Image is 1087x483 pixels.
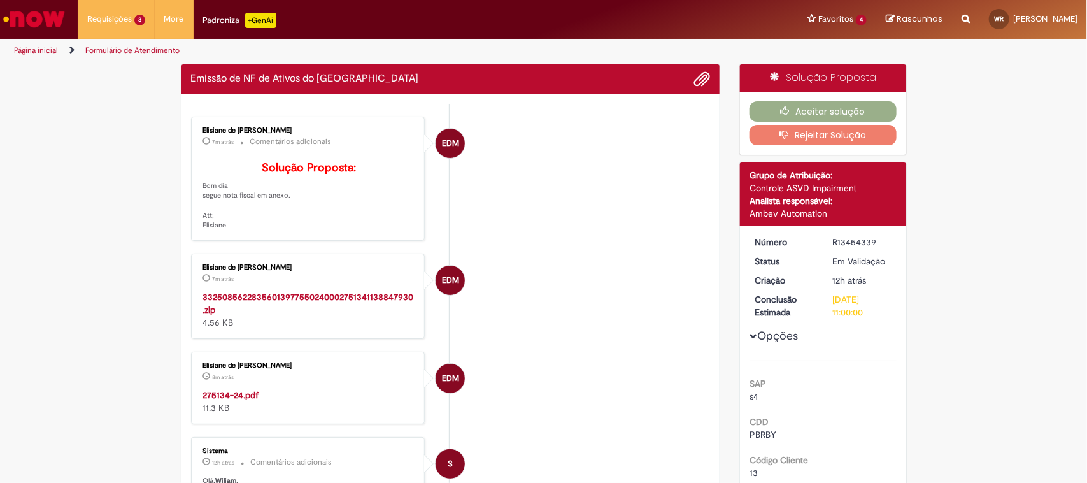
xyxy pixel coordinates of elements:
[203,447,415,455] div: Sistema
[164,13,184,25] span: More
[745,236,823,249] dt: Número
[203,13,276,28] div: Padroniza
[436,266,465,295] div: Elisiane de Moura Cardozo
[436,449,465,479] div: System
[995,15,1004,23] span: WR
[203,127,415,134] div: Elisiane de [PERSON_NAME]
[14,45,58,55] a: Página inicial
[1,6,67,32] img: ServiceNow
[833,293,892,319] div: [DATE] 11:00:00
[213,275,234,283] span: 7m atrás
[203,362,415,370] div: Elisiane de [PERSON_NAME]
[213,138,234,146] time: 28/08/2025 08:45:31
[203,162,415,231] p: Bom dia segue nota fiscal em anexo. Att; Elisiane
[250,136,332,147] small: Comentários adicionais
[203,264,415,271] div: Elisiane de [PERSON_NAME]
[213,373,234,381] span: 8m atrás
[750,454,808,466] b: Código Cliente
[203,389,259,401] a: 275134-24.pdf
[251,457,332,468] small: Comentários adicionais
[750,207,897,220] div: Ambev Automation
[213,373,234,381] time: 28/08/2025 08:45:28
[213,138,234,146] span: 7m atrás
[245,13,276,28] p: +GenAi
[213,459,235,466] span: 12h atrás
[833,275,867,286] time: 27/08/2025 21:01:23
[134,15,145,25] span: 3
[833,274,892,287] div: 27/08/2025 21:01:23
[213,459,235,466] time: 27/08/2025 21:01:27
[87,13,132,25] span: Requisições
[693,71,710,87] button: Adicionar anexos
[833,236,892,249] div: R13454339
[745,293,823,319] dt: Conclusão Estimada
[833,255,892,268] div: Em Validação
[897,13,942,25] span: Rascunhos
[750,194,897,207] div: Analista responsável:
[436,364,465,393] div: Elisiane de Moura Cardozo
[740,64,906,92] div: Solução Proposta
[750,467,758,479] span: 13
[262,161,356,175] b: Solução Proposta:
[750,101,897,122] button: Aceitar solução
[213,275,234,283] time: 28/08/2025 08:45:29
[203,291,415,329] div: 4.56 KB
[745,255,823,268] dt: Status
[750,125,897,145] button: Rejeitar Solução
[191,73,419,85] h2: Emissão de NF de Ativos do ASVD Histórico de tíquete
[750,169,897,182] div: Grupo de Atribuição:
[436,129,465,158] div: Elisiane de Moura Cardozo
[750,182,897,194] div: Controle ASVD Impairment
[442,128,459,159] span: EDM
[10,39,715,62] ul: Trilhas de página
[886,13,942,25] a: Rascunhos
[856,15,867,25] span: 4
[1013,13,1077,24] span: [PERSON_NAME]
[750,378,766,389] b: SAP
[745,274,823,287] dt: Criação
[833,275,867,286] span: 12h atrás
[750,391,758,402] span: s4
[203,291,414,315] a: 33250856228356013977550240002751341138847930.zip
[448,449,453,479] span: S
[750,416,769,428] b: CDD
[750,429,776,440] span: PBRBY
[203,389,415,414] div: 11.3 KB
[818,13,853,25] span: Favoritos
[442,363,459,394] span: EDM
[442,265,459,296] span: EDM
[85,45,180,55] a: Formulário de Atendimento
